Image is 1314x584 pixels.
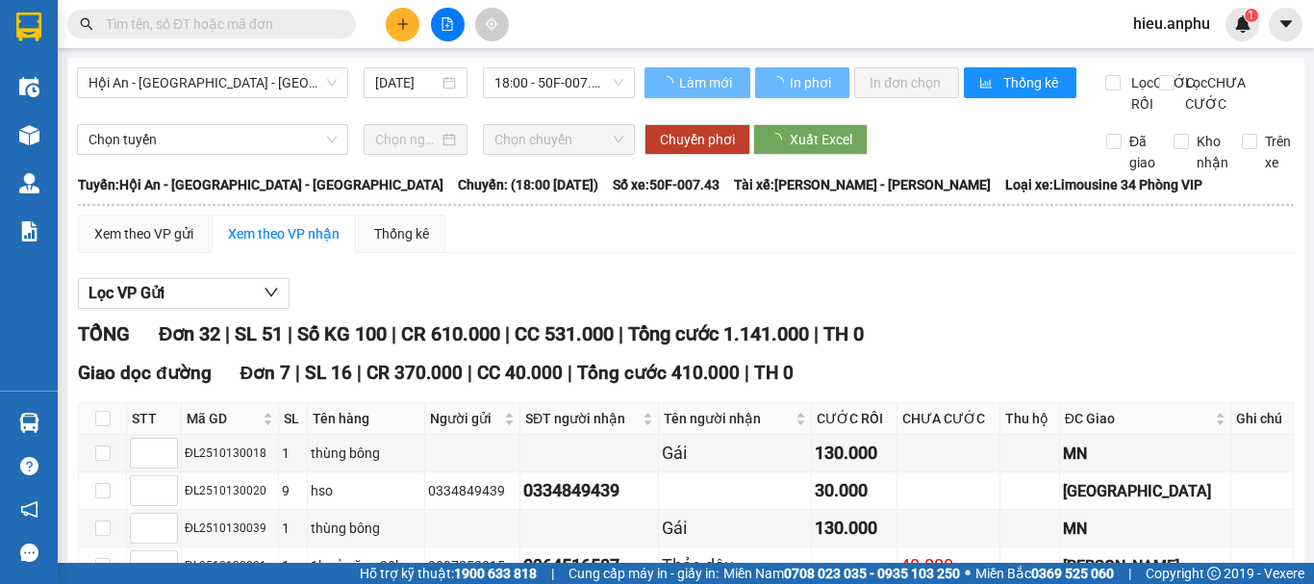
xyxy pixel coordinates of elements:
[1063,517,1227,541] div: MN
[282,518,304,539] div: 1
[374,223,429,244] div: Thống kê
[185,444,275,463] div: ĐL2510130018
[754,362,794,384] span: TH 0
[297,322,387,345] span: Số KG 100
[1031,566,1114,581] strong: 0369 525 060
[1063,479,1227,503] div: [GEOGRAPHIC_DATA]
[386,8,419,41] button: plus
[664,408,792,429] span: Tên người nhận
[485,17,498,31] span: aim
[814,322,819,345] span: |
[20,500,38,519] span: notification
[823,322,864,345] span: TH 0
[525,408,639,429] span: SĐT người nhận
[1234,15,1251,33] img: icon-new-feature
[311,443,420,464] div: thùng bông
[784,566,960,581] strong: 0708 023 035 - 0935 103 250
[644,67,750,98] button: Làm mới
[1189,131,1236,173] span: Kho nhận
[662,552,808,579] div: Thảo dâu
[965,570,971,577] span: ⚪️
[660,76,676,89] span: loading
[20,457,38,475] span: question-circle
[19,77,39,97] img: warehouse-icon
[734,174,991,195] span: Tài xế: [PERSON_NAME] - [PERSON_NAME]
[1118,12,1226,36] span: hieu.anphu
[375,72,439,93] input: 13/10/2025
[1257,131,1299,173] span: Trên xe
[159,322,220,345] span: Đơn 32
[311,518,420,539] div: thùng bông
[88,281,164,305] span: Lọc VP Gửi
[815,515,893,542] div: 130.000
[854,67,959,98] button: In đơn chọn
[1122,131,1163,173] span: Đã giao
[264,285,279,300] span: down
[662,440,808,467] div: Gái
[723,563,960,584] span: Miền Nam
[282,443,304,464] div: 1
[240,362,291,384] span: Đơn 7
[19,173,39,193] img: warehouse-icon
[225,322,230,345] span: |
[305,362,352,384] span: SL 16
[1065,408,1211,429] span: ĐC Giao
[477,362,563,384] span: CC 40.000
[357,362,362,384] span: |
[182,472,279,510] td: ĐL2510130020
[235,322,283,345] span: SL 51
[182,510,279,547] td: ĐL2510130039
[366,362,463,384] span: CR 370.000
[745,362,749,384] span: |
[401,322,500,345] span: CR 610.000
[523,477,655,504] div: 0334849439
[1124,72,1198,114] span: Lọc CƯỚC RỒI
[644,124,750,155] button: Chuyển phơi
[628,322,809,345] span: Tổng cước 1.141.000
[662,515,808,542] div: Gái
[619,322,623,345] span: |
[441,17,454,31] span: file-add
[282,480,304,501] div: 9
[769,133,790,146] span: loading
[78,362,212,384] span: Giao dọc đường
[659,510,812,547] td: Gái
[392,322,396,345] span: |
[19,221,39,241] img: solution-icon
[815,477,893,504] div: 30.000
[311,555,420,576] div: 1b củ năng 20kg
[520,472,659,510] td: 0334849439
[375,129,439,150] input: Chọn ngày
[1207,567,1221,580] span: copyright
[78,322,130,345] span: TỔNG
[494,68,623,97] span: 18:00 - 50F-007.43
[679,72,735,93] span: Làm mới
[515,322,614,345] span: CC 531.000
[282,555,304,576] div: 1
[228,223,340,244] div: Xem theo VP nhận
[1277,15,1295,33] span: caret-down
[790,129,852,150] span: Xuất Excel
[979,76,996,91] span: bar-chart
[295,362,300,384] span: |
[94,223,193,244] div: Xem theo VP gửi
[577,362,740,384] span: Tổng cước 410.000
[1000,403,1060,435] th: Thu hộ
[505,322,510,345] span: |
[523,552,655,579] div: 0964516507
[1269,8,1302,41] button: caret-down
[551,563,554,584] span: |
[1231,403,1294,435] th: Ghi chú
[20,544,38,562] span: message
[771,76,787,89] span: loading
[308,403,424,435] th: Tên hàng
[428,555,518,576] div: 0397253315
[19,413,39,433] img: warehouse-icon
[964,67,1076,98] button: bar-chartThống kê
[1003,72,1061,93] span: Thống kê
[430,408,501,429] span: Người gửi
[1005,174,1202,195] span: Loại xe: Limousine 34 Phòng VIP
[790,72,834,93] span: In phơi
[1063,442,1227,466] div: MN
[1177,72,1249,114] span: Lọc CHƯA CƯỚC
